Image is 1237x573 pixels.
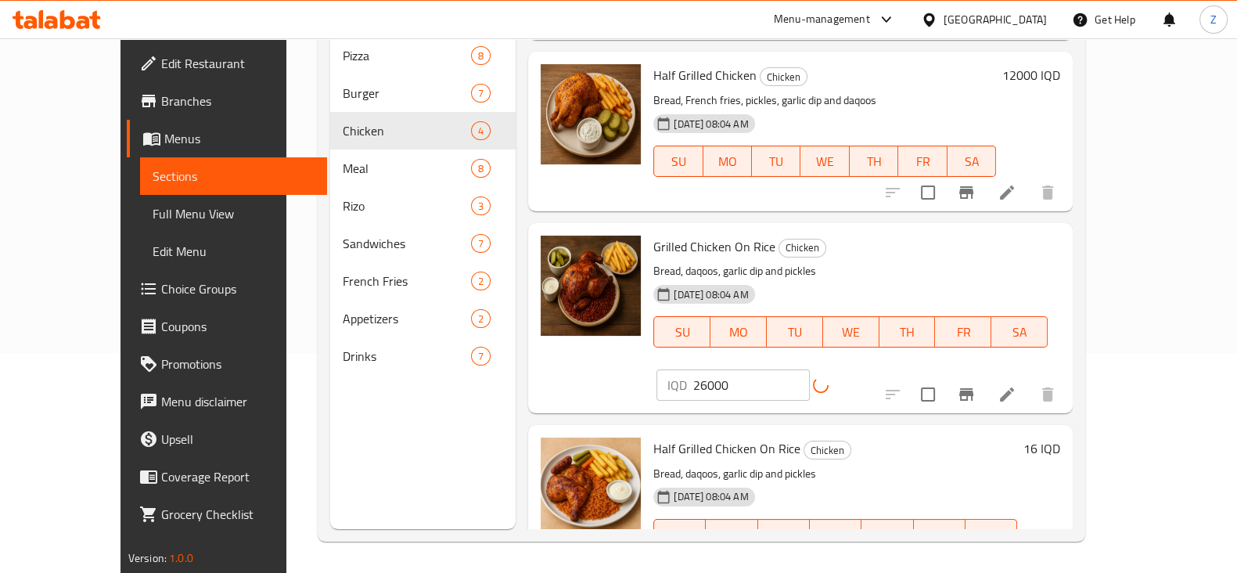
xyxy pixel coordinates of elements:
[330,37,516,74] div: Pizza8
[472,124,490,139] span: 4
[752,146,800,177] button: TU
[471,272,491,290] div: items
[471,159,491,178] div: items
[343,159,471,178] span: Meal
[472,236,490,251] span: 7
[343,84,471,103] div: Burger
[471,347,491,366] div: items
[774,10,870,29] div: Menu-management
[807,150,843,173] span: WE
[541,64,641,164] img: Half Grilled Chicken
[660,150,696,173] span: SU
[856,150,892,173] span: TH
[127,458,327,496] a: Coverage Report
[330,187,516,225] div: Rizo3
[140,195,327,232] a: Full Menu View
[667,489,754,504] span: [DATE] 08:04 AM
[127,120,327,157] a: Menus
[471,309,491,328] div: items
[1023,438,1060,459] h6: 16 IQD
[914,519,966,550] button: FR
[127,45,327,82] a: Edit Restaurant
[879,316,936,348] button: TH
[1029,174,1066,211] button: delete
[653,316,710,348] button: SU
[330,150,516,187] div: Meal8
[330,300,516,337] div: Appetizers2
[127,82,327,120] a: Branches
[653,63,757,87] span: Half Grilled Chicken
[472,274,490,289] span: 2
[472,312,490,326] span: 2
[1002,64,1060,86] h6: 12000 IQD
[935,316,991,348] button: FR
[541,236,641,336] img: Grilled Chicken On Rice
[653,261,1048,281] p: Bread, daqoos, garlic dip and pickles
[972,523,1011,546] span: SA
[1029,376,1066,413] button: delete
[758,519,810,550] button: TU
[800,146,849,177] button: WE
[667,376,687,395] p: IQD
[472,49,490,63] span: 8
[710,316,767,348] button: MO
[706,519,757,550] button: MO
[823,316,879,348] button: WE
[153,167,315,186] span: Sections
[712,523,751,546] span: MO
[127,383,327,420] a: Menu disclaimer
[912,378,944,411] span: Select to update
[330,262,516,300] div: French Fries2
[140,232,327,270] a: Edit Menu
[998,385,1016,404] a: Edit menu item
[541,438,641,538] img: Half Grilled Chicken On Rice
[471,46,491,65] div: items
[653,437,800,460] span: Half Grilled Chicken On Rice
[343,272,471,290] div: French Fries
[920,523,959,546] span: FR
[330,337,516,375] div: Drinks7
[861,519,913,550] button: TH
[343,347,471,366] span: Drinks
[330,31,516,381] nav: Menu sections
[169,548,193,568] span: 1.0.0
[161,317,315,336] span: Coupons
[660,523,699,546] span: SU
[693,369,810,401] input: Please enter price
[898,146,947,177] button: FR
[912,176,944,209] span: Select to update
[761,68,807,86] span: Chicken
[810,519,861,550] button: WE
[161,54,315,73] span: Edit Restaurant
[127,496,327,533] a: Grocery Checklist
[667,117,754,132] span: [DATE] 08:04 AM
[127,308,327,345] a: Coupons
[998,321,1041,344] span: SA
[343,309,471,328] span: Appetizers
[773,321,817,344] span: TU
[717,321,761,344] span: MO
[941,321,985,344] span: FR
[948,174,985,211] button: Branch-specific-item
[764,523,804,546] span: TU
[127,345,327,383] a: Promotions
[472,86,490,101] span: 7
[653,91,996,110] p: Bread, French fries, pickles, garlic dip and daqoos
[161,355,315,373] span: Promotions
[829,321,873,344] span: WE
[471,121,491,140] div: items
[760,67,807,86] div: Chicken
[948,376,985,413] button: Branch-specific-item
[343,121,471,140] div: Chicken
[471,234,491,253] div: items
[804,441,851,459] div: Chicken
[343,234,471,253] span: Sandwiches
[343,46,471,65] div: Pizza
[343,196,471,215] span: Rizo
[330,74,516,112] div: Burger7
[991,316,1048,348] button: SA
